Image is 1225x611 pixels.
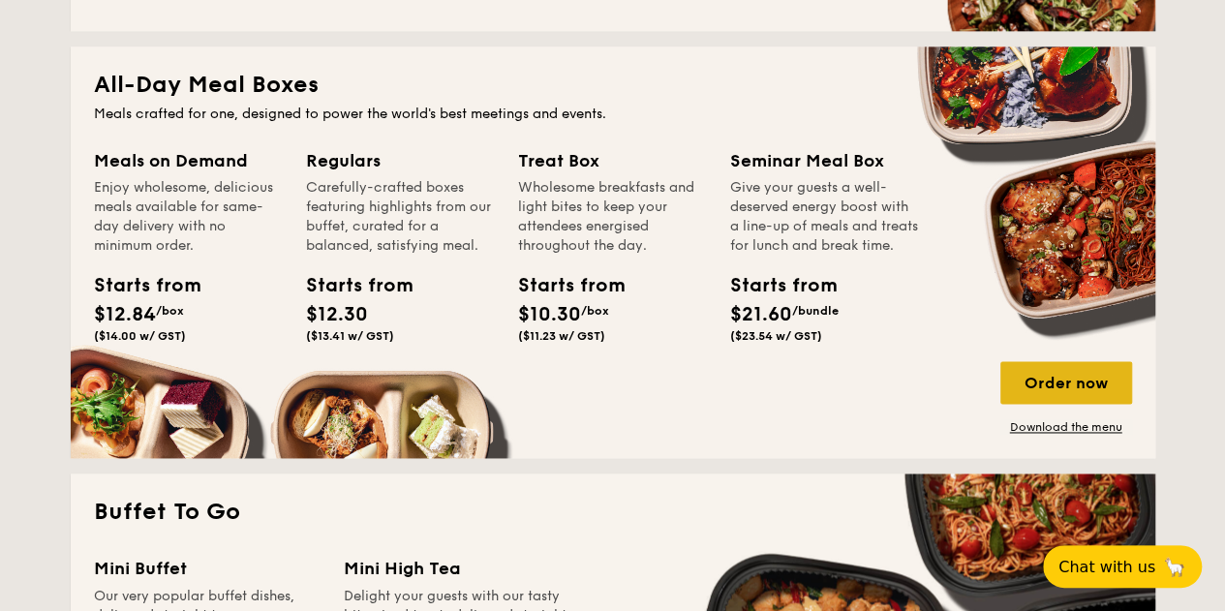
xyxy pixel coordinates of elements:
[1000,361,1132,404] div: Order now
[730,147,919,174] div: Seminar Meal Box
[344,555,570,582] div: Mini High Tea
[94,147,283,174] div: Meals on Demand
[1163,556,1186,578] span: 🦙
[306,178,495,256] div: Carefully-crafted boxes featuring highlights from our buffet, curated for a balanced, satisfying ...
[1000,419,1132,435] a: Download the menu
[94,70,1132,101] h2: All-Day Meal Boxes
[306,329,394,343] span: ($13.41 w/ GST)
[581,304,609,318] span: /box
[94,555,321,582] div: Mini Buffet
[94,105,1132,124] div: Meals crafted for one, designed to power the world's best meetings and events.
[730,178,919,256] div: Give your guests a well-deserved energy boost with a line-up of meals and treats for lunch and br...
[94,497,1132,528] h2: Buffet To Go
[156,304,184,318] span: /box
[730,329,822,343] span: ($23.54 w/ GST)
[94,178,283,256] div: Enjoy wholesome, delicious meals available for same-day delivery with no minimum order.
[1043,545,1202,588] button: Chat with us🦙
[306,147,495,174] div: Regulars
[792,304,839,318] span: /bundle
[730,271,817,300] div: Starts from
[518,271,605,300] div: Starts from
[306,303,368,326] span: $12.30
[518,329,605,343] span: ($11.23 w/ GST)
[518,303,581,326] span: $10.30
[1058,558,1155,576] span: Chat with us
[518,147,707,174] div: Treat Box
[518,178,707,256] div: Wholesome breakfasts and light bites to keep your attendees energised throughout the day.
[306,271,393,300] div: Starts from
[94,271,181,300] div: Starts from
[94,329,186,343] span: ($14.00 w/ GST)
[730,303,792,326] span: $21.60
[94,303,156,326] span: $12.84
